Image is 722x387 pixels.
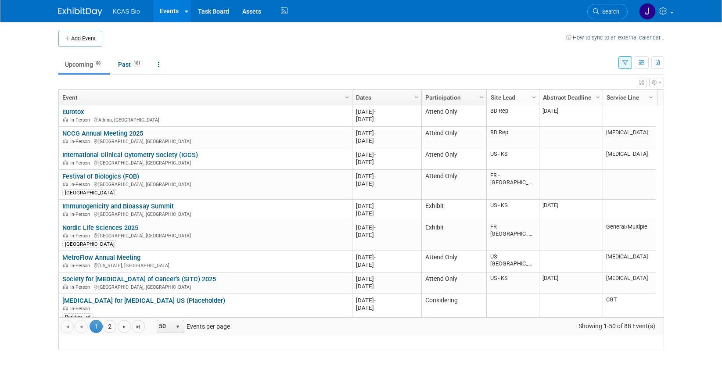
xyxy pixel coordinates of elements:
span: - [374,254,376,261]
div: [DATE] [356,137,417,144]
a: Site Lead [491,90,533,105]
img: In-Person Event [63,182,68,186]
span: Column Settings [478,94,485,101]
img: In-Person Event [63,211,68,216]
a: Society for [MEDICAL_DATA] of Cancer’s (SITC) 2025 [62,275,216,283]
span: - [374,203,376,209]
span: - [374,108,376,115]
td: Attend Only [421,170,486,200]
span: 88 [93,60,103,67]
img: In-Person Event [63,117,68,122]
td: Attend Only [421,251,486,272]
div: [DATE] [356,180,417,187]
div: [GEOGRAPHIC_DATA], [GEOGRAPHIC_DATA] [62,180,348,188]
a: Upcoming88 [58,56,110,73]
div: [DATE] [356,297,417,304]
a: Column Settings [593,90,603,103]
a: International Clinical Cytometry Society (ICCS) [62,151,198,159]
td: US - KS [487,200,539,221]
td: Exhibit [421,200,486,221]
div: [DATE] [356,304,417,312]
a: Column Settings [529,90,539,103]
td: Considering [421,294,486,324]
span: 50 [157,320,172,333]
td: Attend Only [421,127,486,148]
div: [DATE] [356,231,417,239]
div: [DATE] [356,224,417,231]
a: Search [587,4,628,19]
span: In-Person [70,182,93,187]
span: Column Settings [594,94,601,101]
div: [DATE] [356,202,417,210]
div: [GEOGRAPHIC_DATA], [GEOGRAPHIC_DATA] [62,283,348,290]
span: In-Person [70,139,93,144]
td: Attend Only [421,105,486,127]
a: Eurotox [62,108,84,116]
a: Service Line [607,90,650,105]
a: Participation [425,90,481,105]
a: Past101 [111,56,150,73]
span: - [374,297,376,304]
div: [DATE] [356,158,417,166]
img: ExhibitDay [58,7,102,16]
div: [DATE] [356,261,417,269]
span: - [374,130,376,136]
td: [DATE] [539,272,603,294]
td: FR - [GEOGRAPHIC_DATA] [487,170,539,200]
a: Festival of Biologics (FOB) [62,172,139,180]
span: - [374,276,376,282]
a: Event [62,90,346,105]
span: In-Person [70,284,93,290]
td: [DATE] [539,105,603,127]
td: [MEDICAL_DATA] [603,127,656,148]
td: FR - [GEOGRAPHIC_DATA] [487,221,539,251]
td: Exhibit [421,221,486,251]
img: Jason Hannah [639,3,656,20]
span: - [374,173,376,179]
a: [MEDICAL_DATA] for [MEDICAL_DATA] US (Placeholder) [62,297,225,305]
span: select [174,323,181,330]
div: [DATE] [356,172,417,180]
div: [GEOGRAPHIC_DATA] [62,240,117,247]
img: In-Person Event [63,233,68,237]
td: CGT [603,294,656,324]
a: Column Settings [342,90,352,103]
div: [GEOGRAPHIC_DATA], [GEOGRAPHIC_DATA] [62,232,348,239]
td: [MEDICAL_DATA] [603,148,656,170]
img: In-Person Event [63,306,68,310]
a: Go to the next page [118,320,131,333]
div: [GEOGRAPHIC_DATA] [62,189,117,196]
a: Immunogenicity and Bioassay Summit [62,202,174,210]
div: [GEOGRAPHIC_DATA], [GEOGRAPHIC_DATA] [62,137,348,145]
td: [DATE] [539,200,603,221]
span: Showing 1-50 of 88 Event(s) [570,320,663,332]
span: KCAS Bio [113,8,140,15]
span: Events per page [145,320,239,333]
div: [DATE] [356,283,417,290]
td: Attend Only [421,148,486,170]
img: In-Person Event [63,139,68,143]
span: - [374,151,376,158]
span: In-Person [70,160,93,166]
a: Column Settings [412,90,421,103]
div: Athina, [GEOGRAPHIC_DATA] [62,116,348,123]
div: [DATE] [356,108,417,115]
a: Go to the last page [132,320,145,333]
img: In-Person Event [63,160,68,165]
span: - [374,224,376,231]
a: Go to the first page [61,320,74,333]
span: Search [599,8,619,15]
a: NCCG Annual Meeting 2025 [62,129,143,137]
a: Dates [356,90,416,105]
span: Column Settings [531,94,538,101]
td: General/Multiple [603,221,656,251]
td: US- [GEOGRAPHIC_DATA] [487,251,539,272]
td: BD Rep [487,127,539,148]
span: Go to the next page [121,323,128,330]
span: Go to the first page [64,323,71,330]
div: [DATE] [356,115,417,123]
img: In-Person Event [63,284,68,289]
div: [DATE] [356,275,417,283]
span: Column Settings [647,94,654,101]
div: [US_STATE], [GEOGRAPHIC_DATA] [62,262,348,269]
